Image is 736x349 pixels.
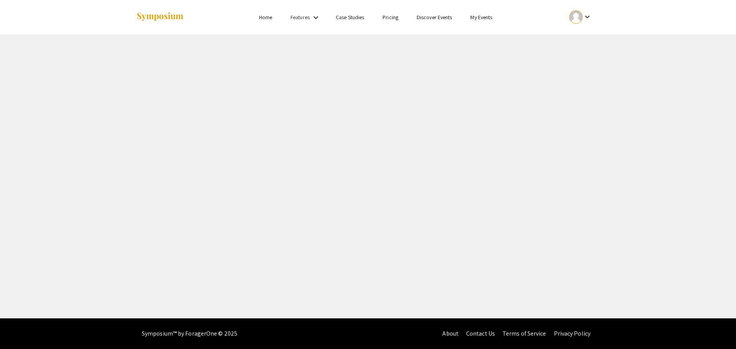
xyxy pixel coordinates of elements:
a: Terms of Service [503,329,546,338]
div: Symposium™ by ForagerOne © 2025 [142,318,237,349]
img: Symposium by ForagerOne [136,12,184,22]
button: Expand account dropdown [561,8,600,26]
mat-icon: Expand Features list [311,13,320,22]
a: Contact Us [466,329,495,338]
a: Case Studies [336,14,364,21]
mat-icon: Expand account dropdown [583,12,592,21]
a: About [442,329,458,338]
a: Home [259,14,272,21]
a: Features [291,14,310,21]
a: Pricing [383,14,398,21]
iframe: Chat [6,315,33,343]
a: Discover Events [417,14,452,21]
a: My Events [470,14,492,21]
a: Privacy Policy [554,329,590,338]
